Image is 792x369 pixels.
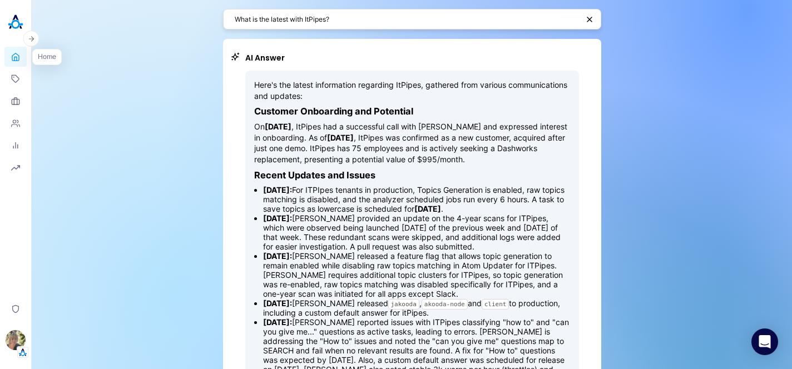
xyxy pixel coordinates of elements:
[254,79,570,101] p: Here's the latest information regarding ItPipes, gathered from various communications and updates:
[263,251,570,298] li: [PERSON_NAME] released a feature flag that allows topic generation to remain enabled while disabl...
[263,298,570,317] li: [PERSON_NAME] released , and to production, including a custom default answer for itPipes.
[263,185,570,213] li: For ITPIpes tenants in production, Topics Generation is enabled, raw topics matching is disabled,...
[6,330,26,350] img: Alisa Faingold
[327,133,354,142] strong: [DATE]
[235,14,578,24] textarea: What is the latest with ItPipes?
[263,213,292,223] strong: [DATE]:
[422,299,468,310] code: akooda-node
[254,121,570,164] p: On , ItPipes had a successful call with [PERSON_NAME] and expressed interest in onboarding. As of...
[4,326,27,358] button: Alisa FaingoldTenant Logo
[4,11,27,33] img: Akooda Logo
[482,299,509,310] code: client
[245,52,579,64] h2: AI Answer
[263,213,570,251] li: [PERSON_NAME] provided an update on the 4-year scans for ITPipes, which were observed being launc...
[263,251,292,261] strong: [DATE]:
[751,328,778,355] div: Open Intercom Messenger
[254,106,570,117] h3: Customer Onboarding and Potential
[414,204,441,213] strong: [DATE]
[388,299,419,310] code: jakooda
[254,169,570,181] h3: Recent Updates and Issues
[263,185,292,195] strong: [DATE]:
[263,317,292,327] strong: [DATE]:
[17,347,28,358] img: Tenant Logo
[263,298,292,308] strong: [DATE]:
[265,122,291,131] strong: [DATE]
